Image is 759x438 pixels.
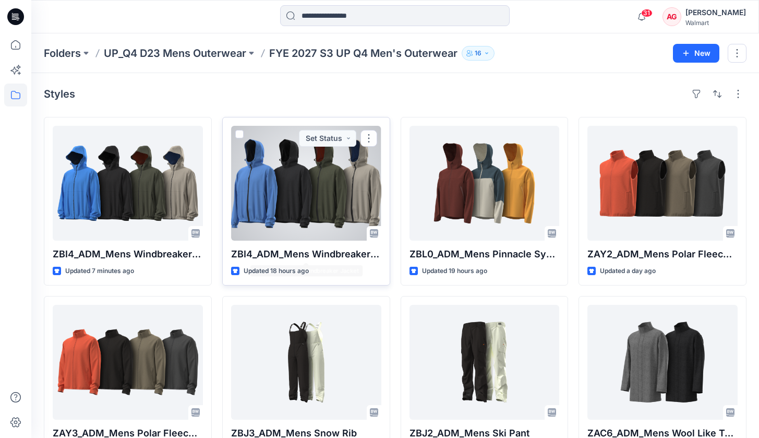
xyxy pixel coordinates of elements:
[231,126,381,241] a: ZBI4_ADM_Mens Windbreaker Jacket
[587,305,738,420] a: ZAC6_ADM_Mens Wool Like Top Coat
[44,88,75,100] h4: Styles
[685,6,746,19] div: [PERSON_NAME]
[231,305,381,420] a: ZBJ3_ADM_Mens Snow Rib
[600,266,656,277] p: Updated a day ago
[409,126,560,241] a: ZBL0_ADM_Mens Pinnacle System Shell
[409,305,560,420] a: ZBJ2_ADM_Mens Ski Pant
[673,44,719,63] button: New
[422,266,487,277] p: Updated 19 hours ago
[53,305,203,420] a: ZAY3_ADM_Mens Polar Fleece Vest
[231,247,381,262] p: ZBI4_ADM_Mens Windbreaker Jacket
[662,7,681,26] div: AG
[104,46,246,61] a: UP_Q4 D23 Mens Outerwear
[587,126,738,241] a: ZAY2_ADM_Mens Polar Fleece Vest
[53,247,203,262] p: ZBI4_ADM_Mens Windbreaker Jacket
[44,46,81,61] a: Folders
[269,46,457,61] p: FYE 2027 S3 UP Q4 Men's Outerwear
[641,9,653,17] span: 31
[475,48,481,59] p: 16
[462,46,495,61] button: 16
[587,247,738,262] p: ZAY2_ADM_Mens Polar Fleece Vest
[244,266,309,277] p: Updated 18 hours ago
[685,19,746,27] div: Walmart
[53,126,203,241] a: ZBI4_ADM_Mens Windbreaker Jacket
[409,247,560,262] p: ZBL0_ADM_Mens Pinnacle System Shell
[65,266,134,277] p: Updated 7 minutes ago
